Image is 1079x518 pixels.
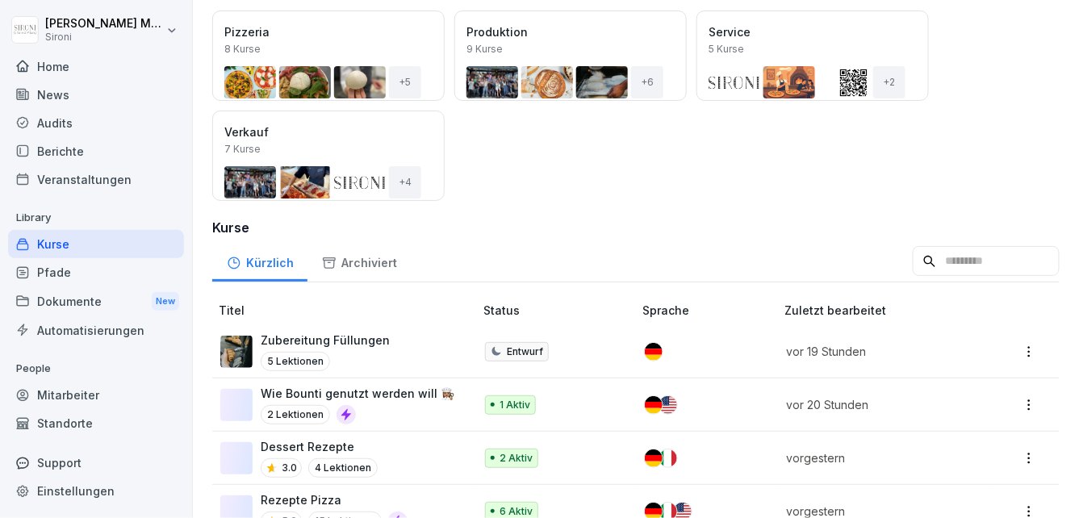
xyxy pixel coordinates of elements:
[8,109,184,137] a: Audits
[784,302,989,319] p: Zuletzt bearbeitet
[709,42,744,56] p: 5 Kurse
[212,240,307,282] a: Kürzlich
[261,405,330,424] p: 2 Lektionen
[483,302,636,319] p: Status
[631,66,663,98] div: + 6
[659,449,677,467] img: it.svg
[8,409,184,437] a: Standorte
[224,123,433,140] p: Verkauf
[8,286,184,316] div: Dokumente
[220,336,253,368] img: p05qwohz0o52ysbx64gsjie8.png
[8,230,184,258] a: Kurse
[466,23,675,40] p: Produktion
[645,343,663,361] img: de.svg
[8,52,184,81] a: Home
[659,396,677,414] img: us.svg
[308,458,378,478] p: 4 Lektionen
[8,449,184,477] div: Support
[152,292,179,311] div: New
[219,302,477,319] p: Titel
[45,31,163,43] p: Sironi
[500,398,530,412] p: 1 Aktiv
[261,491,408,508] p: Rezepte Pizza
[786,449,969,466] p: vorgestern
[212,10,445,101] a: Pizzeria8 Kurse+5
[261,385,454,402] p: Wie Bounti genutzt werden will 👩🏽‍🍳
[389,166,421,198] div: + 4
[8,316,184,345] a: Automatisierungen
[224,23,433,40] p: Pizzeria
[645,396,663,414] img: de.svg
[507,345,543,359] p: Entwurf
[454,10,687,101] a: Produktion9 Kurse+6
[8,286,184,316] a: DokumenteNew
[696,10,929,101] a: Service5 Kurse+2
[224,42,261,56] p: 8 Kurse
[261,438,378,455] p: Dessert Rezepte
[645,449,663,467] img: de.svg
[786,396,969,413] p: vor 20 Stunden
[786,343,969,360] p: vor 19 Stunden
[261,332,390,349] p: Zubereitung Füllungen
[389,66,421,98] div: + 5
[709,23,917,40] p: Service
[282,461,297,475] p: 3.0
[224,142,261,157] p: 7 Kurse
[8,165,184,194] a: Veranstaltungen
[873,66,905,98] div: + 2
[8,477,184,505] a: Einstellungen
[8,356,184,382] p: People
[500,451,533,466] p: 2 Aktiv
[212,218,1060,237] h3: Kurse
[8,205,184,231] p: Library
[212,111,445,201] a: Verkauf7 Kurse+4
[261,352,330,371] p: 5 Lektionen
[466,42,503,56] p: 9 Kurse
[8,137,184,165] a: Berichte
[8,258,184,286] a: Pfade
[8,381,184,409] a: Mitarbeiter
[307,240,411,282] a: Archiviert
[45,17,163,31] p: [PERSON_NAME] Malec
[8,81,184,109] a: News
[643,302,779,319] p: Sprache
